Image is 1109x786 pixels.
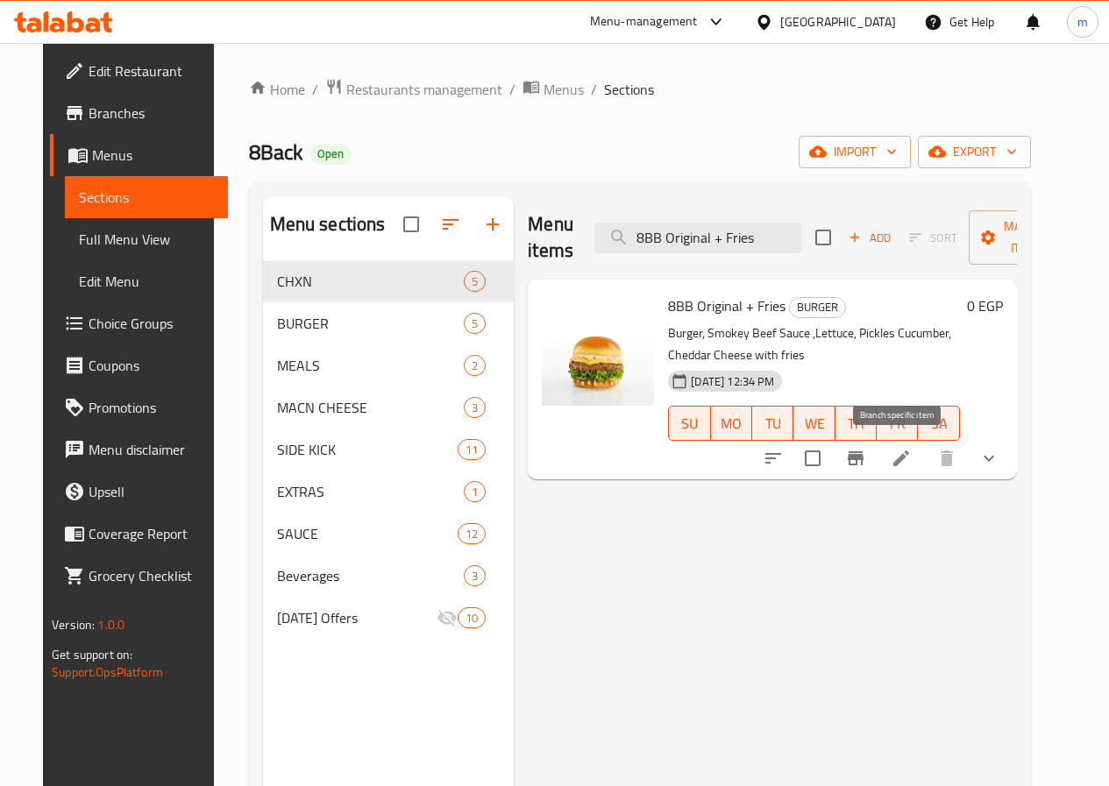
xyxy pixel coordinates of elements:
[312,79,318,100] li: /
[668,293,786,319] span: 8BB Original + Fries
[465,358,485,374] span: 2
[79,229,214,250] span: Full Menu View
[718,411,745,436] span: MO
[983,216,1072,259] span: Manage items
[277,439,458,460] span: SIDE KICK
[50,92,228,134] a: Branches
[465,400,485,416] span: 3
[799,136,911,168] button: import
[711,406,752,441] button: MO
[277,397,465,418] span: MACN CHEESE
[89,60,214,81] span: Edit Restaurant
[464,481,486,502] div: items
[277,565,465,586] span: Beverages
[50,302,228,344] a: Choice Groups
[277,607,437,628] span: [DATE] Offers
[932,141,1017,163] span: export
[472,203,514,245] button: Add section
[464,313,486,334] div: items
[263,555,515,597] div: Beverages3
[459,442,485,458] span: 11
[263,344,515,386] div: MEALS2
[97,613,124,636] span: 1.0.0
[780,12,896,32] div: [GEOGRAPHIC_DATA]
[50,134,228,176] a: Menus
[50,386,228,428] a: Promotions
[544,79,584,100] span: Menus
[542,294,654,406] img: 8BB Original + Fries
[263,513,515,555] div: SAUCE12
[464,565,486,586] div: items
[430,203,472,245] span: Sort sections
[89,355,214,376] span: Coupons
[464,355,486,376] div: items
[1077,12,1088,32] span: m
[752,437,794,479] button: sort-choices
[263,260,515,302] div: CHXN5
[752,406,793,441] button: TU
[79,271,214,292] span: Edit Menu
[277,481,465,502] span: EXTRAS
[898,224,969,251] span: Select section first
[277,607,437,628] div: Ramadan Offers
[465,568,485,584] span: 3
[668,406,710,441] button: SU
[89,397,214,418] span: Promotions
[835,437,877,479] button: Branch-specific-item
[969,210,1086,265] button: Manage items
[459,610,485,627] span: 10
[509,79,515,100] li: /
[794,440,831,477] span: Select to update
[263,253,515,646] nav: Menu sections
[676,411,703,436] span: SU
[393,206,430,243] span: Select all sections
[89,313,214,334] span: Choice Groups
[325,78,502,101] a: Restaurants management
[594,223,801,253] input: search
[968,437,1010,479] button: show more
[835,406,877,441] button: TH
[590,11,698,32] div: Menu-management
[270,211,386,237] h2: Menu sections
[465,273,485,290] span: 5
[310,146,351,161] span: Open
[459,526,485,542] span: 12
[263,302,515,344] div: BURGER5
[277,271,465,292] div: CHXN
[50,555,228,597] a: Grocery Checklist
[52,613,95,636] span: Version:
[789,297,846,318] div: BURGER
[800,411,828,436] span: WE
[813,141,897,163] span: import
[52,643,132,666] span: Get support on:
[346,79,502,100] span: Restaurants management
[50,344,228,386] a: Coupons
[89,481,214,502] span: Upsell
[604,79,654,100] span: Sections
[918,406,959,441] button: SA
[759,411,786,436] span: TU
[523,78,584,101] a: Menus
[277,355,465,376] span: MEALS
[668,322,960,366] p: Burger, Smokey Beef Sauce ,Lettuce, Pickles Cucumber, Cheddar Cheese with fries
[92,145,214,166] span: Menus
[50,513,228,555] a: Coverage Report
[79,187,214,208] span: Sections
[926,437,968,479] button: delete
[437,607,458,628] svg: Inactive section
[458,439,486,460] div: items
[277,313,465,334] span: BURGER
[50,471,228,513] a: Upsell
[528,211,573,264] h2: Menu items
[277,523,458,544] span: SAUCE
[249,132,303,172] span: 8Back
[925,411,952,436] span: SA
[263,471,515,513] div: EXTRAS1
[50,50,228,92] a: Edit Restaurant
[458,523,486,544] div: items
